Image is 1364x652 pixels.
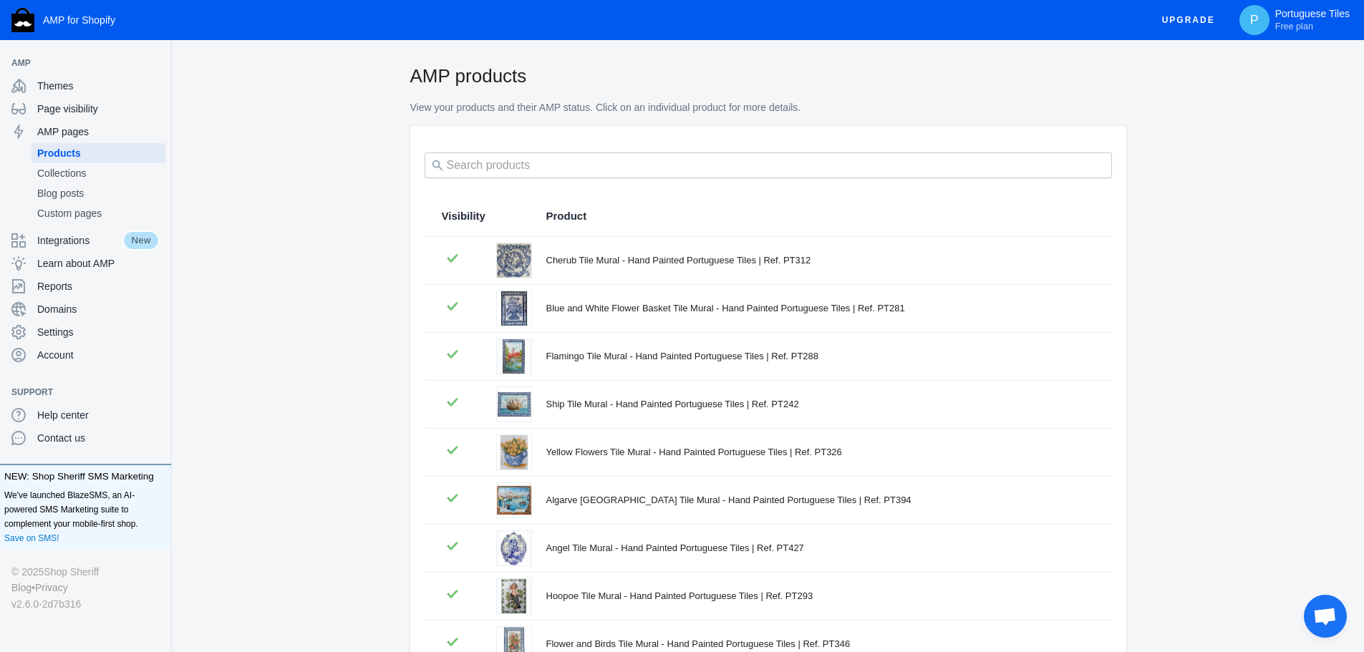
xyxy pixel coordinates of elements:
[37,102,160,116] span: Page visibility
[497,435,531,469] img: Yellow_flowers_tile_mural_PT326.jpg
[6,321,165,344] a: Settings
[37,206,160,220] span: Custom pages
[11,564,160,580] div: © 2025
[497,387,531,422] img: Ship_tile_mural_PT242.jpg
[37,146,160,160] span: Products
[6,275,165,298] a: Reports
[37,125,160,139] span: AMP pages
[546,589,1095,603] div: Hoopoe Tile Mural - Hand Painted Portuguese Tiles | Ref. PT293
[425,152,1112,178] input: Search products
[546,209,587,223] span: Product
[4,531,59,545] a: Save on SMS!
[11,56,145,70] span: AMP
[145,60,168,66] button: Add a sales channel
[1151,7,1227,34] button: Upgrade
[1275,8,1350,32] p: Portuguese Tiles
[37,233,122,248] span: Integrations
[44,564,99,580] a: Shop Sheriff
[37,186,160,200] span: Blog posts
[37,348,160,362] span: Account
[497,483,531,517] img: Algarve_tile_mural.jpg
[546,349,1095,364] div: Flamingo Tile Mural - Hand Painted Portuguese Tiles | Ref. PT288
[410,101,1126,115] p: View your products and their AMP status. Click on an individual product for more details.
[11,580,160,595] div: •
[1162,7,1215,33] span: Upgrade
[503,339,526,374] img: Flamingo_tile_mural_PT288.jpg
[37,256,160,271] span: Learn about AMP
[11,580,32,595] a: Blog
[1275,21,1313,32] span: Free plan
[145,389,168,395] button: Add a sales channel
[6,229,165,252] a: IntegrationsNew
[546,637,1095,651] div: Flower and Birds Tile Mural - Hand Painted Portuguese Tiles | Ref. PT346
[6,427,165,449] a: Contact us
[122,230,160,250] span: New
[32,163,165,183] a: Collections
[11,8,34,32] img: Shop Sheriff Logo
[32,183,165,203] a: Blog posts
[1247,13,1262,27] span: P
[6,120,165,143] a: AMP pages
[6,298,165,321] a: Domains
[35,580,68,595] a: Privacy
[6,97,165,120] a: Page visibility
[546,445,1095,459] div: Yellow Flowers Tile Mural - Hand Painted Portuguese Tiles | Ref. PT326
[546,301,1095,316] div: Blue and White Flower Basket Tile Mural - Hand Painted Portuguese Tiles | Ref. PT281
[546,541,1095,555] div: Angel Tile Mural - Hand Painted Portuguese Tiles | Ref. PT427
[497,291,531,326] img: Blue_and_white_flower_basket_tile_mural_PT281.jpg
[37,302,160,316] span: Domains
[410,63,1126,89] h2: AMP products
[546,397,1095,412] div: Ship Tile Mural - Hand Painted Portuguese Tiles | Ref. PT242
[37,408,160,422] span: Help center
[6,252,165,275] a: Learn about AMP
[546,253,1095,268] div: Cherub Tile Mural - Hand Painted Portuguese Tiles | Ref. PT312
[37,166,160,180] span: Collections
[37,431,160,445] span: Contact us
[32,143,165,163] a: Products
[1304,595,1347,638] div: Open chat
[6,74,165,97] a: Themes
[442,209,485,223] span: Visibility
[501,579,527,613] img: Hoopoe_tile_mural_PT29.jpg
[32,203,165,223] a: Custom pages
[11,596,160,612] div: v2.6.0-2d7b316
[11,385,145,399] span: Support
[6,344,165,366] a: Account
[497,243,531,278] img: Cherub_tile_mural.jpg
[43,14,115,26] span: AMP for Shopify
[37,279,160,293] span: Reports
[546,493,1095,507] div: Algarve [GEOGRAPHIC_DATA] Tile Mural - Hand Painted Portuguese Tiles | Ref. PT394
[500,531,528,565] img: Angel_tile_mural_PT427.webp
[37,325,160,339] span: Settings
[37,79,160,93] span: Themes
